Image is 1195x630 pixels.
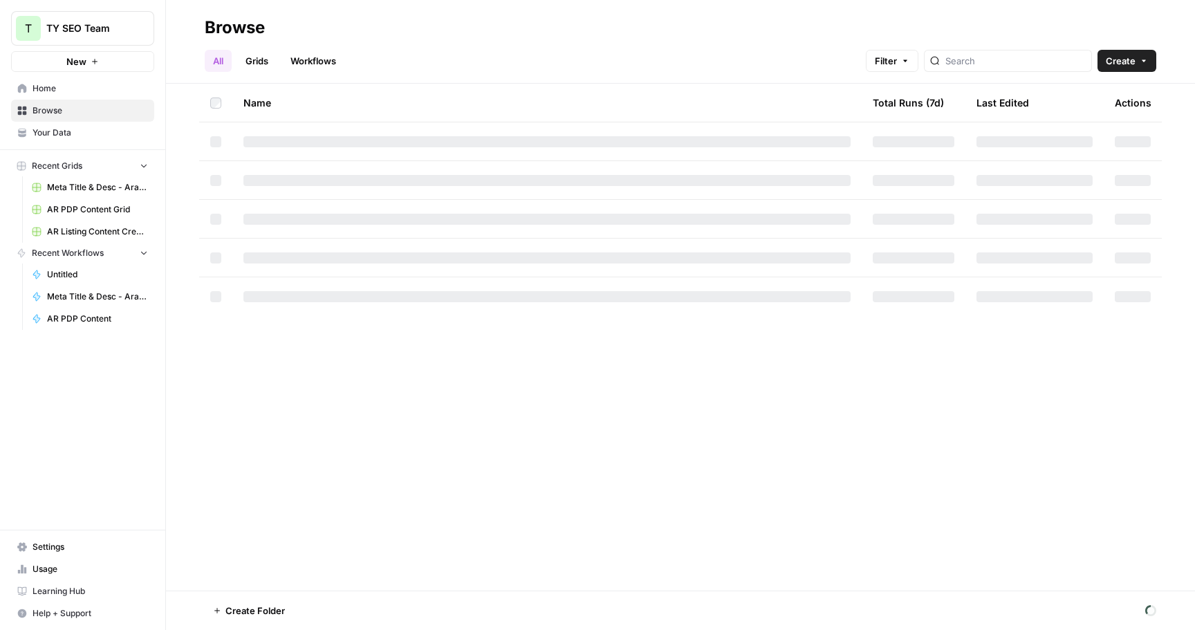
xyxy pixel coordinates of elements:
[875,54,897,68] span: Filter
[866,50,918,72] button: Filter
[47,225,148,238] span: AR Listing Content Creation Grid
[26,198,154,221] a: AR PDP Content Grid
[205,17,265,39] div: Browse
[26,263,154,286] a: Untitled
[237,50,277,72] a: Grids
[47,290,148,303] span: Meta Title & Desc - Arabic
[47,313,148,325] span: AR PDP Content
[26,308,154,330] a: AR PDP Content
[205,600,293,622] button: Create Folder
[243,84,851,122] div: Name
[26,176,154,198] a: Meta Title & Desc - Arabic
[25,20,32,37] span: T
[11,243,154,263] button: Recent Workflows
[11,51,154,72] button: New
[66,55,86,68] span: New
[873,84,944,122] div: Total Runs (7d)
[32,247,104,259] span: Recent Workflows
[47,181,148,194] span: Meta Title & Desc - Arabic
[33,541,148,553] span: Settings
[26,221,154,243] a: AR Listing Content Creation Grid
[47,203,148,216] span: AR PDP Content Grid
[33,585,148,597] span: Learning Hub
[1115,84,1151,122] div: Actions
[11,77,154,100] a: Home
[11,536,154,558] a: Settings
[1106,54,1136,68] span: Create
[945,54,1086,68] input: Search
[33,104,148,117] span: Browse
[46,21,130,35] span: TY SEO Team
[225,604,285,618] span: Create Folder
[32,160,82,172] span: Recent Grids
[11,580,154,602] a: Learning Hub
[11,122,154,144] a: Your Data
[11,11,154,46] button: Workspace: TY SEO Team
[1097,50,1156,72] button: Create
[282,50,344,72] a: Workflows
[33,127,148,139] span: Your Data
[11,156,154,176] button: Recent Grids
[11,602,154,624] button: Help + Support
[26,286,154,308] a: Meta Title & Desc - Arabic
[976,84,1029,122] div: Last Edited
[11,100,154,122] a: Browse
[47,268,148,281] span: Untitled
[33,563,148,575] span: Usage
[33,82,148,95] span: Home
[11,558,154,580] a: Usage
[33,607,148,620] span: Help + Support
[205,50,232,72] a: All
